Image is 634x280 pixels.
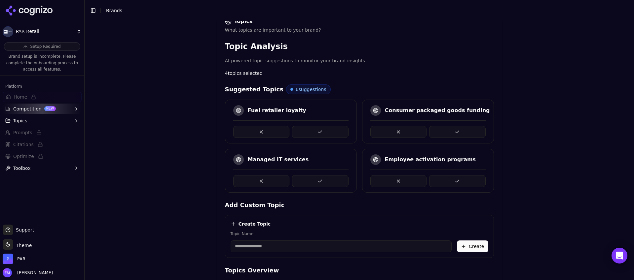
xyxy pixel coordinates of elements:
span: Optimize [13,153,34,160]
div: Open Intercom Messenger [612,248,627,264]
nav: breadcrumb [106,7,122,14]
div: Topics [225,18,494,25]
div: Fuel retailer loyalty [248,107,306,114]
span: Home [14,94,27,100]
span: [PERSON_NAME] [15,270,53,276]
img: PAR [3,254,13,264]
span: PAR [17,256,25,262]
div: What topics are important to your brand? [225,27,494,33]
img: PAR Retail [3,26,13,37]
span: NEW [44,106,56,111]
div: Employee activation programs [385,156,476,164]
button: Toolbox [3,163,82,173]
button: Create [457,240,488,252]
h4: Add Custom Topic [225,201,494,210]
p: Brand setup is incomplete. Please complete the onboarding process to access all features. [4,53,80,73]
span: Support [13,227,34,233]
span: PAR Retail [16,29,74,35]
span: Competition [13,106,42,112]
h4: Create Topic [239,221,271,227]
p: AI-powered topic suggestions to monitor your brand insights [225,57,494,65]
span: Topics [13,117,27,124]
label: Topic Name [231,231,452,236]
img: Erin Murray [3,268,12,277]
h4: Topics Overview [225,266,494,275]
span: 4 topics selected [225,70,263,77]
span: Theme [13,243,32,248]
button: Topics [3,115,82,126]
span: Prompts [13,129,32,136]
div: Platform [3,81,82,92]
button: Open organization switcher [3,254,25,264]
span: Brands [106,8,122,13]
span: Toolbox [13,165,31,171]
button: CompetitionNEW [3,104,82,114]
span: Citations [13,141,34,148]
span: Setup Required [30,44,60,49]
h3: Topic Analysis [225,41,494,52]
h4: Suggested Topics [225,85,283,94]
div: Consumer packaged goods funding [385,107,490,114]
button: Open user button [3,268,53,277]
span: 6 suggestions [296,86,326,93]
div: Managed IT services [248,156,309,164]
